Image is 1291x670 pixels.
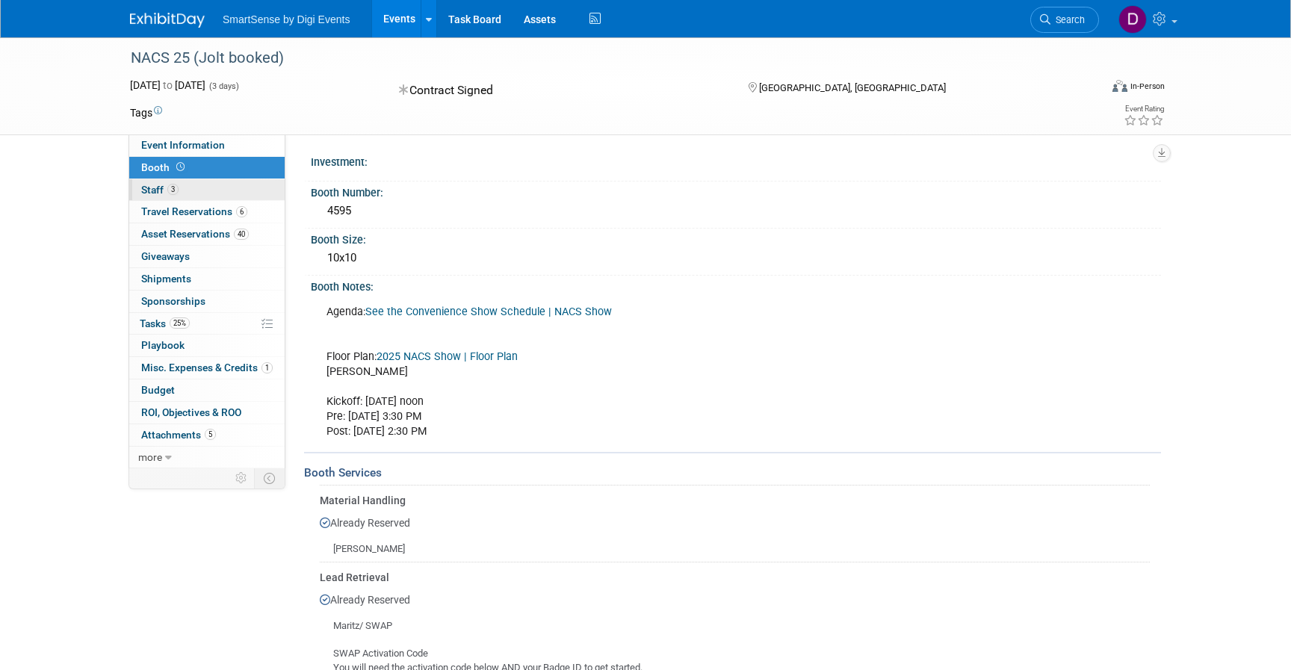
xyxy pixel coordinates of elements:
span: Sponsorships [141,295,205,307]
span: Search [1050,14,1085,25]
span: Travel Reservations [141,205,247,217]
div: Booth Number: [311,182,1161,200]
div: Investment: [311,151,1161,170]
div: 4595 [322,199,1150,223]
a: Booth [129,157,285,179]
span: Giveaways [141,250,190,262]
div: [PERSON_NAME] [320,530,1150,556]
div: NACS 25 (Jolt booked) [126,45,1077,72]
div: 10x10 [322,246,1150,270]
a: Shipments [129,268,285,290]
a: See the Convenience Show Schedule | NACS Show [365,305,612,318]
span: 1 [261,362,273,373]
span: 5 [205,429,216,440]
a: more [129,447,285,468]
a: Travel Reservations6 [129,201,285,223]
td: Tags [130,105,162,120]
a: Asset Reservations40 [129,223,285,245]
div: Material Handling [320,493,1150,508]
span: 6 [236,206,247,217]
span: more [138,451,162,463]
div: Booth Notes: [311,276,1161,294]
span: Shipments [141,273,191,285]
a: Giveaways [129,246,285,267]
span: SmartSense by Digi Events [223,13,350,25]
span: Misc. Expenses & Credits [141,362,273,373]
span: 25% [170,317,190,329]
span: Booth not reserved yet [173,161,188,173]
div: Already Reserved [320,508,1150,556]
span: [DATE] [DATE] [130,79,205,91]
span: Attachments [141,429,216,441]
span: [GEOGRAPHIC_DATA], [GEOGRAPHIC_DATA] [759,82,946,93]
span: Budget [141,384,175,396]
span: Event Information [141,139,225,151]
a: Attachments5 [129,424,285,446]
div: Agenda: Floor Plan: [PERSON_NAME] Kickoff: [DATE] noon Pre: [DATE] 3:30 PM Post: [DATE] 2:30 PM [316,297,995,447]
span: Booth [141,161,188,173]
a: Budget [129,379,285,401]
span: to [161,79,175,91]
span: Asset Reservations [141,228,249,240]
a: 2025 NACS Show | Floor Plan [377,350,518,363]
span: 3 [167,184,179,195]
div: Event Rating [1124,105,1164,113]
span: ROI, Objectives & ROO [141,406,241,418]
span: Playbook [141,339,185,351]
span: (3 days) [208,81,239,91]
a: Misc. Expenses & Credits1 [129,357,285,379]
span: Tasks [140,317,190,329]
img: ExhibitDay [130,13,205,28]
span: 40 [234,229,249,240]
div: In-Person [1130,81,1165,92]
div: Booth Services [304,465,1161,481]
a: Playbook [129,335,285,356]
a: ROI, Objectives & ROO [129,402,285,424]
img: Format-Inperson.png [1112,80,1127,92]
span: Staff [141,184,179,196]
a: Event Information [129,134,285,156]
div: Booth Size: [311,229,1161,247]
td: Toggle Event Tabs [255,468,285,488]
div: Contract Signed [394,78,725,104]
a: Staff3 [129,179,285,201]
img: Dan Tiernan [1118,5,1147,34]
a: Tasks25% [129,313,285,335]
a: Sponsorships [129,291,285,312]
a: Search [1030,7,1099,33]
div: Lead Retrieval [320,570,1150,585]
div: Event Format [1011,78,1165,100]
td: Personalize Event Tab Strip [229,468,255,488]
